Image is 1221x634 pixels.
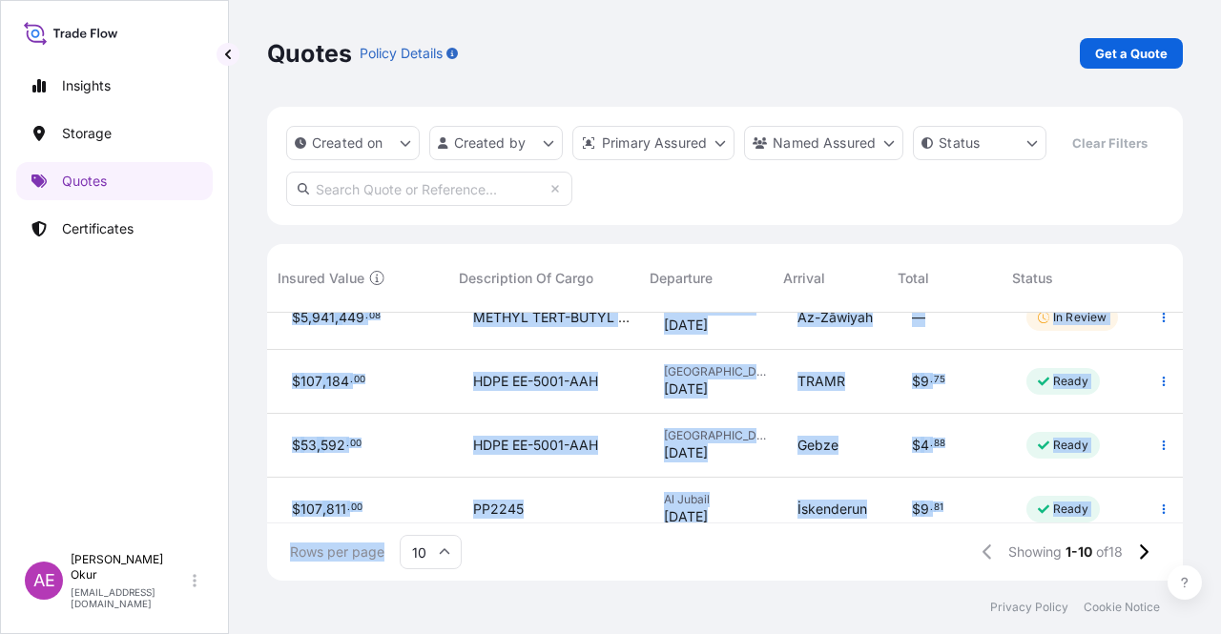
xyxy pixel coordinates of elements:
[1080,38,1183,69] a: Get a Quote
[797,436,838,455] span: Gebze
[71,552,189,583] p: [PERSON_NAME] Okur
[783,269,825,288] span: Arrival
[664,443,708,462] span: [DATE]
[934,504,943,511] span: 81
[33,571,55,590] span: AE
[322,502,326,516] span: ,
[912,375,921,388] span: $
[930,377,933,383] span: .
[934,440,945,447] span: 88
[773,133,876,153] p: Named Assured
[797,372,845,391] span: TRAMR
[346,440,349,447] span: .
[572,126,735,160] button: distributor Filter options
[62,172,107,191] p: Quotes
[62,76,111,95] p: Insights
[354,377,365,383] span: 00
[1072,133,1148,153] p: Clear Filters
[312,311,335,324] span: 941
[62,219,134,238] p: Certificates
[1084,600,1160,615] a: Cookie Notice
[360,44,443,63] p: Policy Details
[898,269,929,288] span: Total
[602,133,707,153] p: Primary Assured
[664,507,708,526] span: [DATE]
[934,377,945,383] span: 75
[347,504,350,511] span: .
[921,502,929,516] span: 9
[459,269,593,288] span: Description Of Cargo
[300,375,322,388] span: 107
[473,308,633,327] span: METHYL TERT-BUTYL ETHER (MTBE)
[1066,542,1092,562] span: 1-10
[930,504,933,511] span: .
[797,308,873,327] span: Az-Zāwiyah
[62,124,112,143] p: Storage
[326,502,346,516] span: 811
[365,313,368,319] span: .
[1053,310,1107,325] p: In Review
[350,440,362,447] span: 00
[339,311,364,324] span: 449
[1053,374,1088,389] p: Ready
[1095,44,1168,63] p: Get a Quote
[292,375,300,388] span: $
[16,210,213,248] a: Certificates
[1056,128,1163,158] button: Clear Filters
[1012,269,1053,288] span: Status
[317,439,321,452] span: ,
[664,364,767,379] span: [GEOGRAPHIC_DATA]
[912,502,921,516] span: $
[454,133,527,153] p: Created by
[16,162,213,200] a: Quotes
[16,67,213,105] a: Insights
[335,311,339,324] span: ,
[71,586,189,609] p: [EMAIL_ADDRESS][DOMAIN_NAME]
[939,133,980,153] p: Status
[912,439,921,452] span: $
[650,269,713,288] span: Departure
[16,114,213,153] a: Storage
[322,375,326,388] span: ,
[429,126,563,160] button: createdBy Filter options
[286,126,420,160] button: createdOn Filter options
[290,542,384,562] span: Rows per page
[473,372,598,391] span: HDPE EE-5001-AAH
[664,492,767,507] span: Al Jubail
[300,502,322,516] span: 107
[300,311,308,324] span: 5
[300,439,317,452] span: 53
[326,375,349,388] span: 184
[1053,438,1088,453] p: Ready
[912,308,925,327] span: —
[292,502,300,516] span: $
[312,133,383,153] p: Created on
[351,504,362,511] span: 00
[913,126,1046,160] button: certificateStatus Filter options
[921,439,929,452] span: 4
[664,379,708,399] span: [DATE]
[930,440,933,447] span: .
[292,311,300,324] span: $
[278,269,364,288] span: Insured Value
[1008,542,1062,562] span: Showing
[744,126,903,160] button: cargoOwner Filter options
[473,500,524,519] span: PP2245
[369,313,381,319] span: 08
[921,375,929,388] span: 9
[286,172,572,206] input: Search Quote or Reference...
[797,500,867,519] span: İskenderun
[308,311,312,324] span: ,
[350,377,353,383] span: .
[1053,501,1088,517] p: Ready
[990,600,1068,615] a: Privacy Policy
[473,436,598,455] span: HDPE EE-5001-AAH
[1096,542,1123,562] span: of 18
[664,316,708,335] span: [DATE]
[321,439,345,452] span: 592
[664,428,767,443] span: [GEOGRAPHIC_DATA]
[292,439,300,452] span: $
[267,38,352,69] p: Quotes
